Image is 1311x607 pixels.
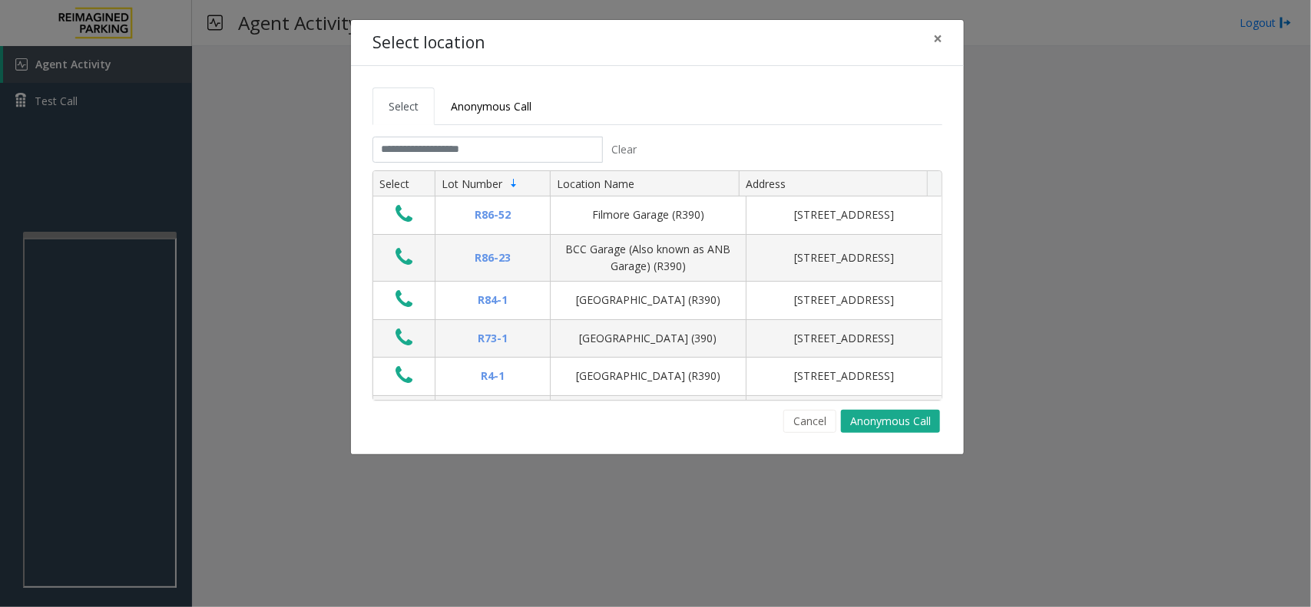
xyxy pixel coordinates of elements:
[933,28,942,49] span: ×
[560,292,737,308] div: [GEOGRAPHIC_DATA] (R390)
[445,330,541,347] div: R73-1
[372,87,942,125] ul: Tabs
[373,171,942,400] div: Data table
[756,368,932,384] div: [STREET_ADDRESS]
[560,241,737,275] div: BCC Garage (Also known as ANB Garage) (R390)
[373,171,435,197] th: Select
[445,249,541,266] div: R86-23
[445,292,541,308] div: R84-1
[603,137,646,163] button: Clear
[560,330,737,347] div: [GEOGRAPHIC_DATA] (390)
[445,206,541,223] div: R86-52
[841,410,940,433] button: Anonymous Call
[756,330,932,347] div: [STREET_ADDRESS]
[389,99,419,114] span: Select
[922,20,953,58] button: Close
[451,99,531,114] span: Anonymous Call
[557,176,634,191] span: Location Name
[560,368,737,384] div: [GEOGRAPHIC_DATA] (R390)
[783,410,836,433] button: Cancel
[560,206,737,223] div: Filmore Garage (R390)
[756,292,932,308] div: [STREET_ADDRESS]
[756,249,932,266] div: [STREET_ADDRESS]
[442,176,502,191] span: Lot Number
[746,176,786,191] span: Address
[445,368,541,384] div: R4-1
[508,177,520,190] span: Sortable
[372,31,485,55] h4: Select location
[756,206,932,223] div: [STREET_ADDRESS]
